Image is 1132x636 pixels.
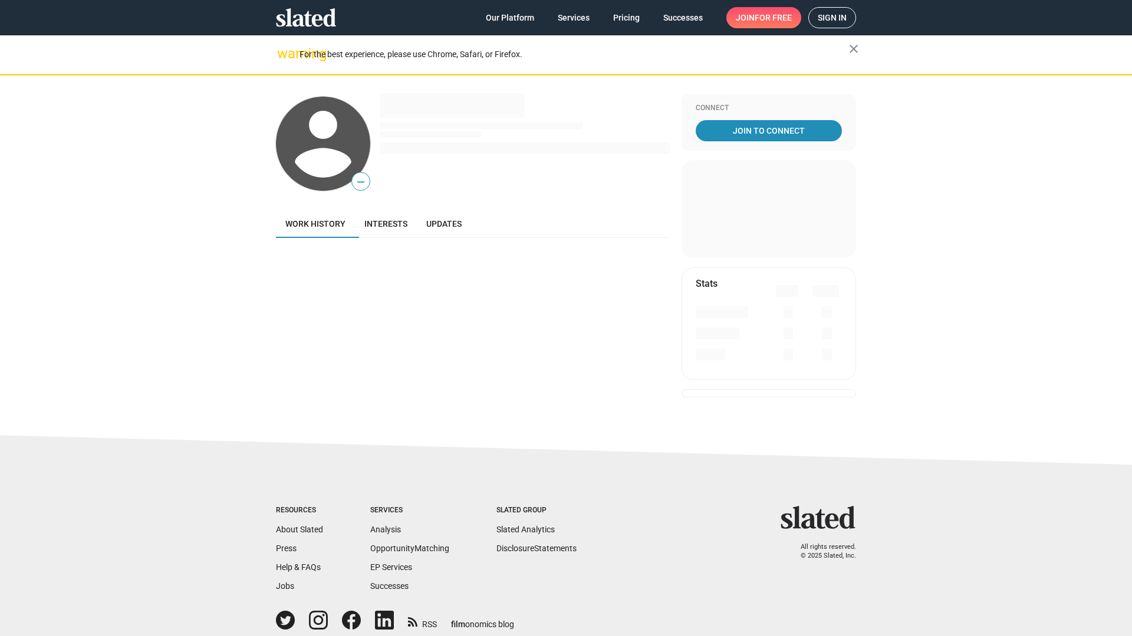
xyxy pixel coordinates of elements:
a: Successes [654,7,712,28]
a: Pricing [604,7,649,28]
a: Successes [370,581,409,591]
span: Work history [285,219,345,228]
a: Press [276,544,297,553]
a: Joinfor free [726,7,801,28]
div: Services [370,506,449,515]
a: Interests [355,210,417,238]
div: Slated Group [496,506,577,515]
span: Pricing [613,7,640,28]
span: Interests [364,219,407,228]
a: About Slated [276,525,323,534]
span: Successes [663,7,703,28]
a: Jobs [276,581,294,591]
a: Help & FAQs [276,562,321,572]
span: film [451,620,465,629]
a: RSS [408,612,437,630]
span: Sign in [818,8,847,28]
div: Connect [696,104,842,113]
mat-card-title: Stats [696,277,718,290]
div: For the best experience, please use Chrome, Safari, or Firefox. [300,47,849,62]
p: All rights reserved. © 2025 Slated, Inc. [788,543,856,560]
span: Our Platform [486,7,534,28]
a: EP Services [370,562,412,572]
span: Updates [426,219,462,228]
mat-icon: warning [277,47,291,61]
a: Our Platform [476,7,544,28]
span: Join [736,7,792,28]
span: Services [558,7,590,28]
a: Slated Analytics [496,525,555,534]
div: Resources [276,506,323,515]
a: Sign in [808,7,856,28]
a: Join To Connect [696,120,842,141]
mat-icon: close [847,42,861,56]
a: filmonomics blog [451,609,514,630]
a: DisclosureStatements [496,544,577,553]
a: Analysis [370,525,401,534]
span: for free [755,7,792,28]
a: Updates [417,210,471,238]
a: OpportunityMatching [370,544,449,553]
a: Services [548,7,599,28]
span: — [352,174,370,190]
span: Join To Connect [698,120,840,141]
a: Work history [276,210,355,238]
